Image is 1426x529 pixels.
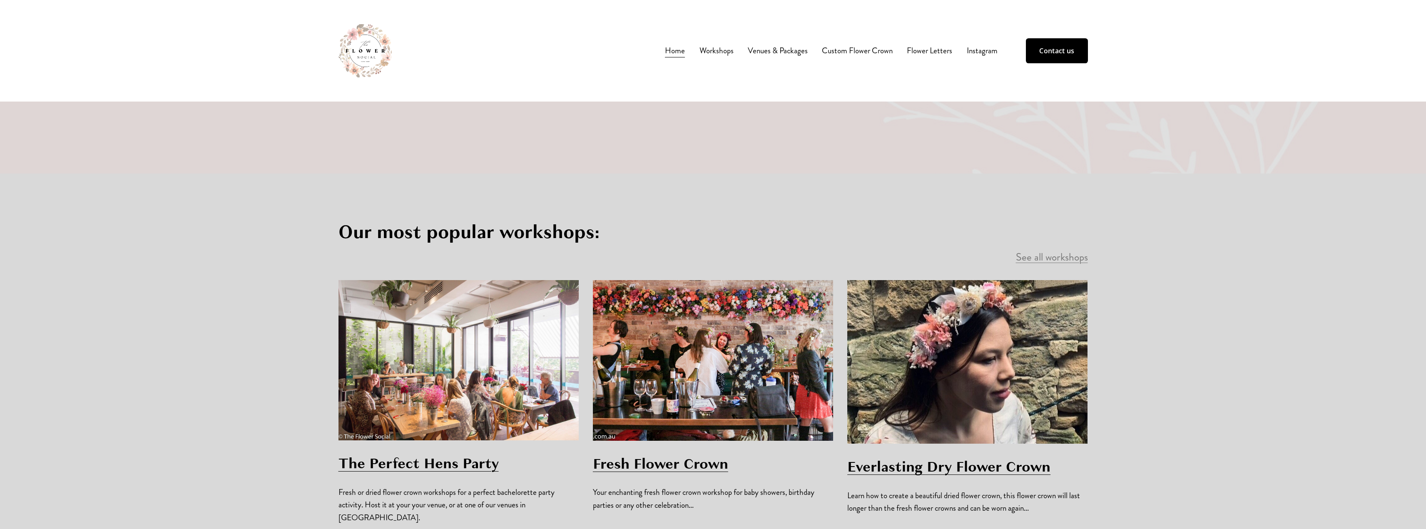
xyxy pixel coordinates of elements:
a: fresh-flower-crown-workshop.jpeg [593,280,833,440]
img: The Flower Social [338,24,392,77]
p: Your enchanting fresh flower crown workshop for baby showers, birthday parties or any other celeb... [593,486,833,512]
p: Fresh or dried flower crown workshops for a perfect bachelorette party activity. Host it at your ... [338,486,579,524]
a: dried-flower-crown.jpeg [847,280,1088,444]
a: Custom Flower Crown [822,44,893,58]
a: Venues & Packages [748,44,808,58]
a: Home [665,44,685,58]
span: Workshops [699,45,734,57]
a: Everlasting Dry Flower Crown [847,457,1050,477]
h2: Our most popular workshops: [338,221,706,243]
a: Contact us [1026,38,1088,63]
a: Fresh Flower Crown [593,454,728,474]
a: folder dropdown [699,44,734,58]
a: See all workshops [1016,250,1088,265]
a: Instagram [967,44,998,58]
a: The Perfect Hens Party [338,453,499,474]
a: IMG_7906.jpg [338,280,579,440]
a: Flower Letters [907,44,952,58]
